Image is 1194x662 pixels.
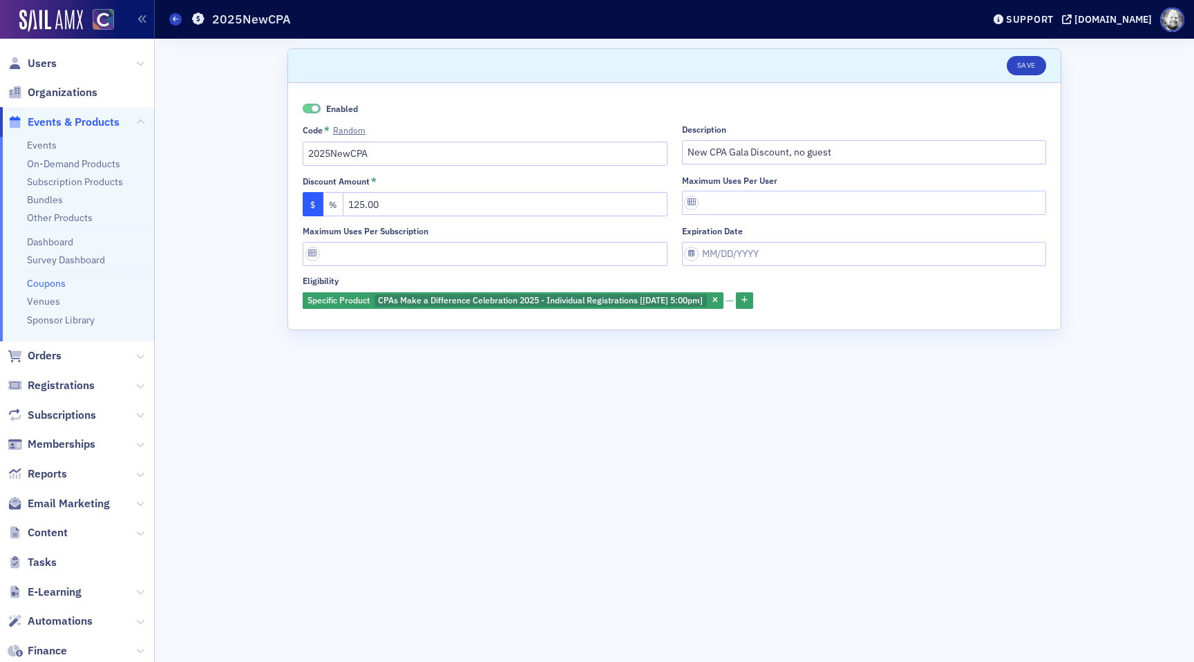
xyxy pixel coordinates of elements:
[212,11,291,28] h1: 2025NewCPA
[28,115,120,130] span: Events & Products
[27,295,60,308] a: Venues
[8,437,95,452] a: Memberships
[27,193,63,206] a: Bundles
[28,85,97,100] span: Organizations
[343,192,667,216] input: 0.00
[8,85,97,100] a: Organizations
[27,158,120,170] a: On-Demand Products
[682,176,777,186] div: Maximum uses per user
[303,176,370,187] div: Discount Amount
[28,643,67,659] span: Finance
[27,254,105,266] a: Survey Dashboard
[333,125,366,135] button: Code*
[28,585,82,600] span: E-Learning
[28,496,110,511] span: Email Marketing
[8,466,67,482] a: Reports
[27,236,73,248] a: Dashboard
[8,56,57,71] a: Users
[28,378,95,393] span: Registrations
[1074,13,1152,26] div: [DOMAIN_NAME]
[303,226,428,236] div: Maximum uses per subscription
[682,242,1047,266] input: MM/DD/YYYY
[8,408,96,423] a: Subscriptions
[682,124,726,135] div: Description
[8,585,82,600] a: E-Learning
[83,9,114,32] a: View Homepage
[8,614,93,629] a: Automations
[93,9,114,30] img: SailAMX
[8,348,61,363] a: Orders
[307,294,370,305] span: Specific Product
[19,10,83,32] img: SailAMX
[8,115,120,130] a: Events & Products
[324,124,330,137] abbr: This field is required
[303,125,323,135] div: Code
[28,437,95,452] span: Memberships
[28,525,68,540] span: Content
[8,555,57,570] a: Tasks
[326,103,358,114] span: Enabled
[27,211,93,224] a: Other Products
[27,277,66,290] a: Coupons
[28,555,57,570] span: Tasks
[8,378,95,393] a: Registrations
[27,176,123,188] a: Subscription Products
[682,226,743,236] div: Expiration date
[28,408,96,423] span: Subscriptions
[303,276,339,286] div: Eligibility
[1160,8,1184,32] span: Profile
[8,496,110,511] a: Email Marketing
[28,614,93,629] span: Automations
[1007,56,1046,75] button: Save
[1062,15,1157,24] button: [DOMAIN_NAME]
[8,525,68,540] a: Content
[27,314,95,326] a: Sponsor Library
[27,139,57,151] a: Events
[378,294,703,305] span: CPAs Make a Difference Celebration 2025 - Individual Registrations [[DATE] 5:00pm]
[28,348,61,363] span: Orders
[28,466,67,482] span: Reports
[28,56,57,71] span: Users
[303,192,323,216] button: $
[371,176,377,188] abbr: This field is required
[303,104,321,114] span: Enabled
[8,643,67,659] a: Finance
[303,292,723,310] div: CPAs Make a Difference Celebration 2025 - Individual Registrations [11/13/2025 5:00pm]
[1006,13,1054,26] div: Support
[323,192,344,216] button: %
